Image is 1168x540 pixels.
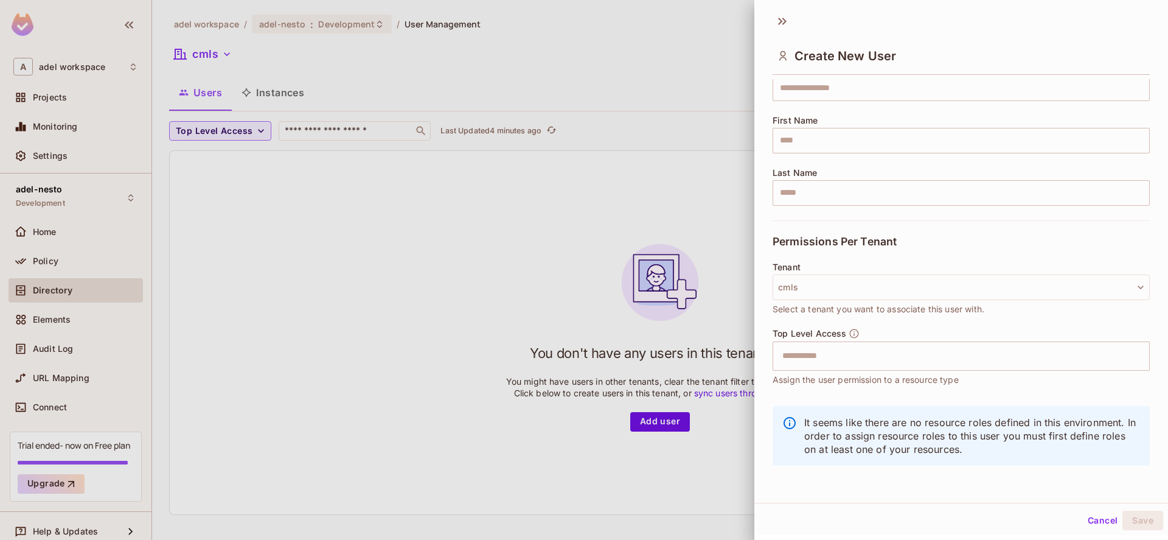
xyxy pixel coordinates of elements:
[773,373,959,387] span: Assign the user permission to a resource type
[773,236,897,248] span: Permissions Per Tenant
[773,275,1150,300] button: cmls
[773,329,846,338] span: Top Level Access
[773,116,818,125] span: First Name
[1122,511,1163,530] button: Save
[773,303,984,316] span: Select a tenant you want to associate this user with.
[794,49,896,63] span: Create New User
[804,416,1140,456] p: It seems like there are no resource roles defined in this environment. In order to assign resourc...
[1083,511,1122,530] button: Cancel
[773,262,801,272] span: Tenant
[1143,354,1145,357] button: Open
[773,168,817,178] span: Last Name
